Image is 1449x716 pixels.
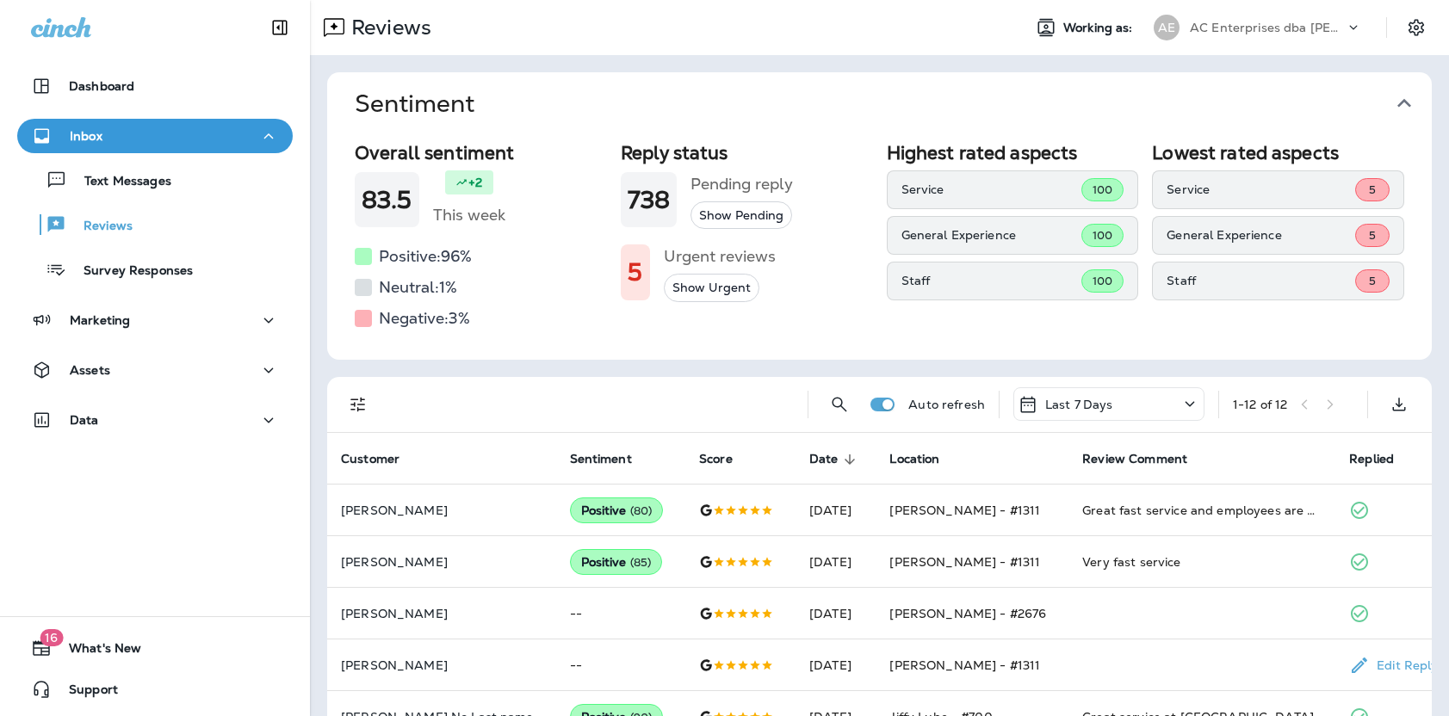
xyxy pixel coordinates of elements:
div: 1 - 12 of 12 [1233,398,1287,411]
h5: Negative: 3 % [379,305,470,332]
button: Support [17,672,293,707]
button: Show Pending [690,201,792,230]
h5: Neutral: 1 % [379,274,457,301]
p: [PERSON_NAME] [341,607,542,620]
h5: Urgent reviews [664,243,776,270]
h1: 83.5 [362,186,412,214]
span: ( 85 ) [630,555,652,570]
p: +2 [468,174,482,191]
span: 5 [1369,228,1376,243]
p: Staff [1167,274,1355,287]
div: AE [1154,15,1180,40]
p: General Experience [901,228,1081,242]
p: Survey Responses [66,263,193,280]
span: Review Comment [1082,452,1210,467]
td: [DATE] [796,588,876,639]
p: Last 7 Days [1045,398,1113,411]
span: 100 [1093,182,1112,197]
span: 5 [1369,274,1376,288]
p: [PERSON_NAME] [341,555,542,569]
span: Sentiment [570,452,632,466]
button: Survey Responses [17,251,293,287]
p: Text Messages [67,174,171,190]
p: Reviews [344,15,431,40]
span: Support [52,682,118,703]
h5: Positive: 96 % [379,243,472,270]
button: Filters [341,387,375,422]
button: Marketing [17,303,293,337]
p: Service [901,182,1081,196]
p: Staff [901,274,1081,287]
p: General Experience [1167,228,1355,242]
td: [DATE] [796,536,876,588]
p: Auto refresh [908,398,985,411]
button: 16What's New [17,631,293,665]
h5: Pending reply [690,170,793,198]
span: Customer [341,452,422,467]
span: What's New [52,641,141,662]
div: Very fast service [1082,553,1322,571]
p: Service [1167,182,1355,196]
p: AC Enterprises dba [PERSON_NAME] [1190,21,1345,34]
h1: 5 [628,258,643,287]
button: Text Messages [17,162,293,198]
button: Collapse Sidebar [256,10,304,45]
button: Sentiment [341,72,1446,135]
h5: This week [433,201,505,229]
span: Location [889,452,939,466]
button: Dashboard [17,69,293,103]
button: Data [17,403,293,437]
td: [DATE] [796,485,876,536]
p: [PERSON_NAME] [341,658,542,672]
span: Location [889,452,962,467]
span: Date [809,452,839,466]
h1: Sentiment [355,89,474,118]
span: Replied [1349,452,1416,467]
h1: 738 [628,186,670,214]
div: Great fast service and employees are great as well will continue going here [1082,502,1322,519]
span: Working as: [1063,21,1136,35]
button: Inbox [17,119,293,153]
span: Date [809,452,861,467]
h2: Overall sentiment [355,142,607,164]
p: Edit Reply [1370,658,1438,672]
p: [PERSON_NAME] [341,503,542,517]
button: Show Urgent [664,274,759,302]
span: Score [699,452,733,466]
span: 16 [40,629,63,646]
div: Positive [570,549,663,575]
button: Export as CSV [1382,387,1416,422]
span: [PERSON_NAME] - #1311 [889,657,1040,673]
div: Sentiment [327,135,1432,360]
p: Dashboard [69,79,134,93]
h2: Reply status [621,142,873,164]
p: Reviews [66,219,133,235]
div: Positive [570,497,664,523]
p: Marketing [70,313,130,327]
span: Replied [1349,452,1394,466]
button: Assets [17,353,293,387]
span: Review Comment [1082,452,1187,466]
span: ( 80 ) [630,503,653,518]
span: 100 [1093,228,1112,243]
td: [DATE] [796,639,876,691]
h2: Lowest rated aspects [1152,142,1404,164]
span: [PERSON_NAME] - #1311 [889,554,1040,570]
span: [PERSON_NAME] - #1311 [889,503,1040,518]
button: Settings [1401,12,1432,43]
span: [PERSON_NAME] - #2676 [889,606,1046,621]
span: Score [699,452,755,467]
span: 100 [1093,274,1112,288]
span: Customer [341,452,399,466]
span: 5 [1369,182,1376,197]
p: Data [70,413,99,427]
span: Sentiment [570,452,654,467]
td: -- [556,588,686,639]
button: Search Reviews [822,387,857,422]
button: Reviews [17,207,293,243]
h2: Highest rated aspects [887,142,1139,164]
p: Assets [70,363,110,377]
td: -- [556,639,686,691]
p: Inbox [70,129,102,143]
